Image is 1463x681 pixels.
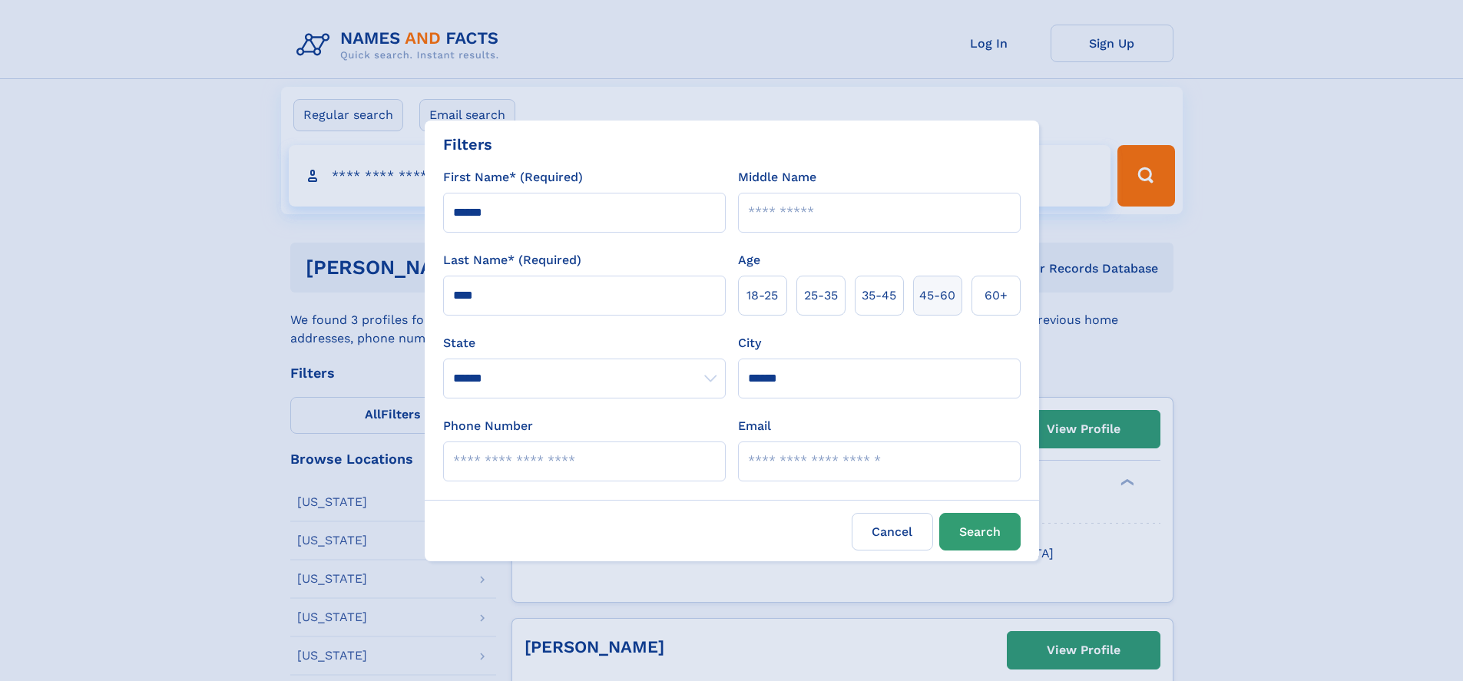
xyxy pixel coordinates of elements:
[738,334,761,352] label: City
[985,286,1008,305] span: 60+
[443,133,492,156] div: Filters
[939,513,1021,550] button: Search
[738,168,816,187] label: Middle Name
[852,513,933,550] label: Cancel
[738,417,771,435] label: Email
[919,286,955,305] span: 45‑60
[738,251,760,269] label: Age
[443,251,581,269] label: Last Name* (Required)
[443,334,726,352] label: State
[443,417,533,435] label: Phone Number
[862,286,896,305] span: 35‑45
[746,286,778,305] span: 18‑25
[443,168,583,187] label: First Name* (Required)
[804,286,838,305] span: 25‑35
